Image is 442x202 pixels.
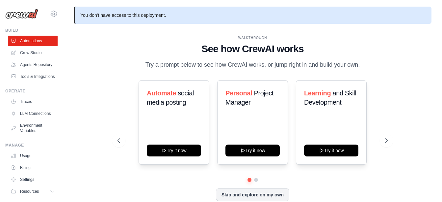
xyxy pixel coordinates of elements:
a: LLM Connections [8,108,58,119]
button: Skip and explore on my own [216,188,289,201]
div: Manage [5,143,58,148]
a: Tools & Integrations [8,71,58,82]
p: You don't have access to this deployment. [74,7,431,24]
span: Project Manager [225,89,273,106]
a: Traces [8,96,58,107]
a: Usage [8,151,58,161]
a: Environment Variables [8,120,58,136]
img: Logo [5,9,38,19]
button: Try it now [304,145,358,156]
a: Crew Studio [8,48,58,58]
button: Try it now [225,145,280,156]
h1: See how CrewAI works [117,43,388,55]
span: Automate [147,89,176,97]
a: Settings [8,174,58,185]
div: Operate [5,88,58,94]
div: Build [5,28,58,33]
button: Resources [8,186,58,197]
a: Automations [8,36,58,46]
button: Try it now [147,145,201,156]
span: Resources [20,189,39,194]
div: WALKTHROUGH [117,35,388,40]
p: Try a prompt below to see how CrewAI works, or jump right in and build your own. [142,60,363,70]
a: Billing [8,162,58,173]
a: Agents Repository [8,59,58,70]
span: social media posting [147,89,194,106]
span: Learning [304,89,331,97]
span: Personal [225,89,252,97]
